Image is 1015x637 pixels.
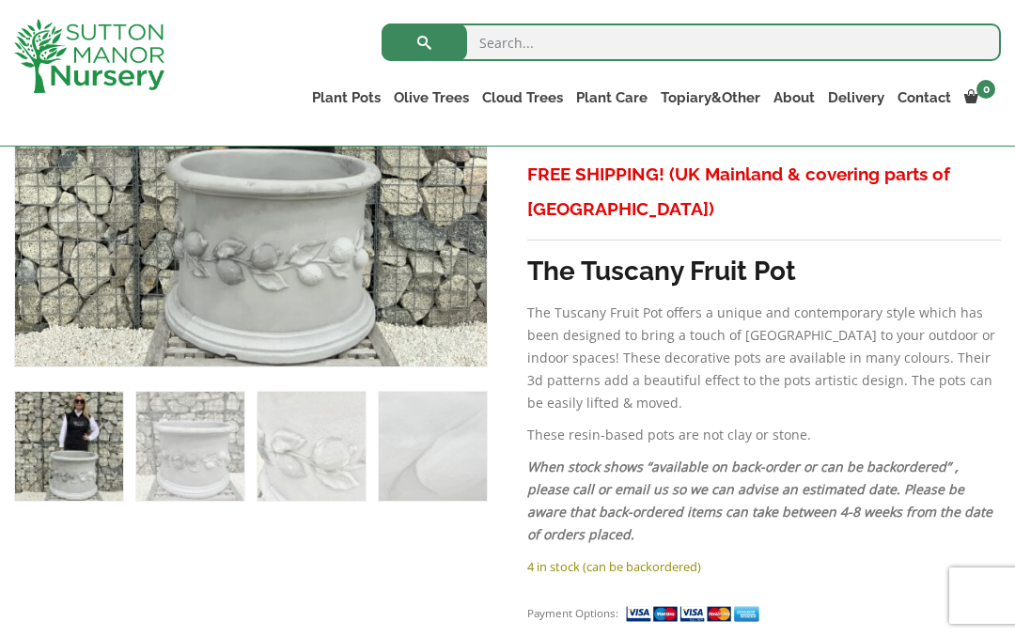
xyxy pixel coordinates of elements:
em: When stock shows “available on back-order or can be backordered” , please call or email us so we ... [527,458,992,543]
span: 0 [976,80,995,99]
a: Topiary&Other [654,85,767,111]
p: These resin-based pots are not clay or stone. [527,424,1001,446]
a: 0 [958,85,1001,111]
h3: FREE SHIPPING! (UK Mainland & covering parts of [GEOGRAPHIC_DATA]) [527,157,1001,226]
img: The Tuscany Fruit Pot 50 Colour Grey Stone - Image 2 [136,392,244,500]
a: Contact [891,85,958,111]
a: Plant Pots [305,85,387,111]
a: Olive Trees [387,85,476,111]
p: The Tuscany Fruit Pot offers a unique and contemporary style which has been designed to bring a t... [527,302,1001,414]
a: Delivery [821,85,891,111]
img: payment supported [625,604,766,624]
img: The Tuscany Fruit Pot 50 Colour Grey Stone [15,392,123,500]
img: The Tuscany Fruit Pot 50 Colour Grey Stone - Image 4 [379,392,487,500]
input: Search... [382,23,1001,61]
img: The Tuscany Fruit Pot 50 Colour Grey Stone - Image 3 [258,392,366,500]
a: Cloud Trees [476,85,570,111]
strong: The Tuscany Fruit Pot [527,256,796,287]
a: About [767,85,821,111]
small: Payment Options: [527,606,618,620]
p: 4 in stock (can be backordered) [527,555,1001,578]
img: logo [14,19,164,93]
a: Plant Care [570,85,654,111]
